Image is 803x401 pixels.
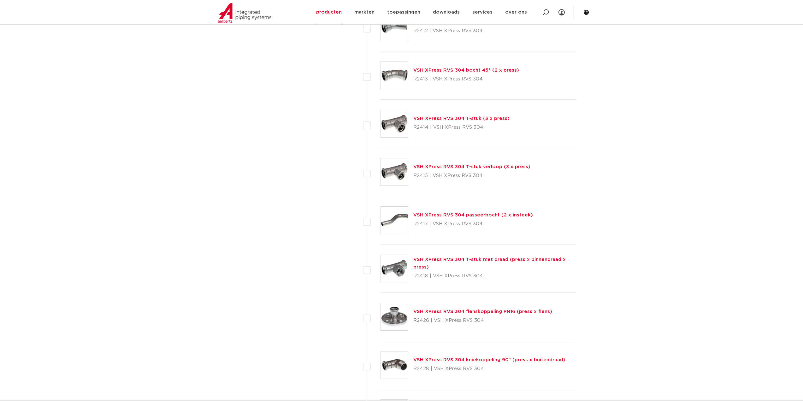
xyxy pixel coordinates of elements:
[413,116,510,121] a: VSH XPress RVS 304 T-stuk (3 x press)
[413,26,534,36] p: R2412 | VSH XPress RVS 304
[413,68,519,73] a: VSH XPress RVS 304 bocht 45° (2 x press)
[413,309,552,314] a: VSH XPress RVS 304 flenskoppeling PN16 (press x flens)
[381,207,408,234] img: Thumbnail for VSH XPress RVS 304 passeerbocht (2 x insteek)
[413,315,552,326] p: R2426 | VSH XPress RVS 304
[413,271,576,281] p: R2418 | VSH XPress RVS 304
[381,110,408,137] img: Thumbnail for VSH XPress RVS 304 T-stuk (3 x press)
[381,303,408,330] img: Thumbnail for VSH XPress RVS 304 flenskoppeling PN16 (press x flens)
[381,351,408,379] img: Thumbnail for VSH XPress RVS 304 kniekoppeling 90° (press x buitendraad)
[413,164,530,169] a: VSH XPress RVS 304 T-stuk verloop (3 x press)
[413,122,510,133] p: R2414 | VSH XPress RVS 304
[381,255,408,282] img: Thumbnail for VSH XPress RVS 304 T-stuk met draad (press x binnendraad x press)
[413,364,565,374] p: R2428 | VSH XPress RVS 304
[413,74,519,84] p: R2413 | VSH XPress RVS 304
[413,219,533,229] p: R2417 | VSH XPress RVS 304
[413,357,565,362] a: VSH XPress RVS 304 kniekoppeling 90° (press x buitendraad)
[413,213,533,217] a: VSH XPress RVS 304 passeerbocht (2 x insteek)
[381,62,408,89] img: Thumbnail for VSH XPress RVS 304 bocht 45° (2 x press)
[413,171,530,181] p: R2415 | VSH XPress RVS 304
[381,14,408,41] img: Thumbnail for VSH XPress RVS 304 bocht 45° (press x insteek)
[413,257,566,269] a: VSH XPress RVS 304 T-stuk met draad (press x binnendraad x press)
[381,158,408,186] img: Thumbnail for VSH XPress RVS 304 T-stuk verloop (3 x press)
